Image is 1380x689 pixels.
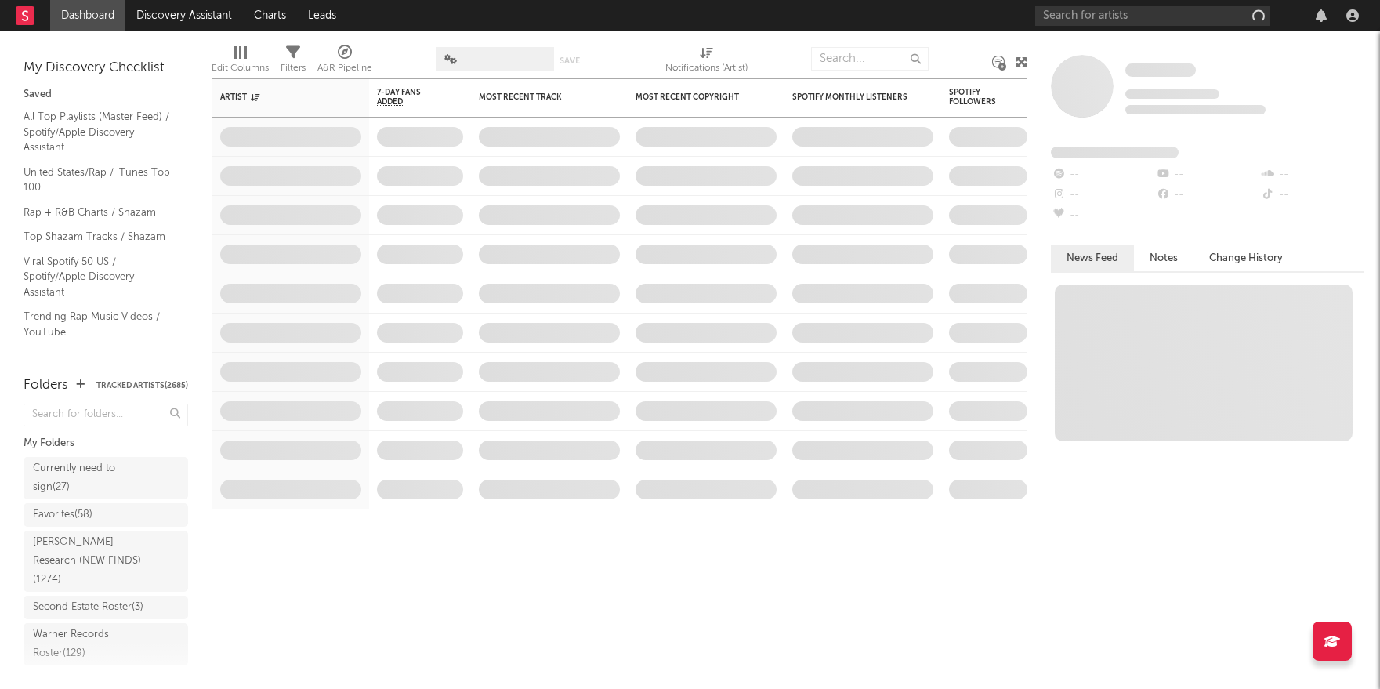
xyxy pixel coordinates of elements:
span: 0 fans last week [1125,105,1266,114]
input: Search for artists [1035,6,1270,26]
button: Change History [1193,245,1299,271]
a: Second Estate Roster(3) [24,596,188,619]
div: My Folders [24,434,188,453]
div: A&R Pipeline [317,39,372,85]
button: Tracked Artists(2685) [96,382,188,390]
span: Some Artist [1125,63,1196,77]
div: My Discovery Checklist [24,59,188,78]
div: Saved [24,85,188,104]
div: Filters [281,59,306,78]
div: Artist [220,92,338,102]
div: Edit Columns [212,59,269,78]
input: Search... [811,47,929,71]
div: Warner Records Roster ( 129 ) [33,626,143,663]
div: -- [1051,165,1155,185]
div: Favorites ( 58 ) [33,506,92,524]
a: [PERSON_NAME] Research (NEW FINDS)(1274) [24,531,188,592]
span: 7-Day Fans Added [377,88,440,107]
div: Most Recent Track [479,92,596,102]
a: Favorites(58) [24,503,188,527]
div: Edit Columns [212,39,269,85]
div: -- [1051,185,1155,205]
div: -- [1051,205,1155,226]
a: Rap + R&B Charts / Shazam [24,204,172,221]
div: Second Estate Roster ( 3 ) [33,598,143,617]
div: Folders [24,376,68,395]
div: -- [1260,185,1364,205]
a: Currently need to sign(27) [24,457,188,499]
a: Viral Spotify 50 US / Spotify/Apple Discovery Assistant [24,253,172,301]
button: Save [560,56,580,65]
div: Notifications (Artist) [665,39,748,85]
div: Spotify Followers [949,88,1004,107]
span: Fans Added by Platform [1051,147,1179,158]
div: -- [1260,165,1364,185]
div: Currently need to sign ( 27 ) [33,459,143,497]
div: [PERSON_NAME] Research (NEW FINDS) ( 1274 ) [33,533,143,589]
a: Warner Records Roster(129) [24,623,188,665]
div: Notifications (Artist) [665,59,748,78]
button: Notes [1134,245,1193,271]
a: All Top Playlists (Master Feed) / Spotify/Apple Discovery Assistant [24,108,172,156]
div: -- [1155,185,1259,205]
div: A&R Pipeline [317,59,372,78]
a: United States/Rap / iTunes Top 100 [24,164,172,196]
span: Tracking Since: [DATE] [1125,89,1219,99]
div: Spotify Monthly Listeners [792,92,910,102]
div: -- [1155,165,1259,185]
div: Filters [281,39,306,85]
input: Search for folders... [24,404,188,426]
a: Trending Rap Music Videos / YouTube [24,308,172,340]
button: News Feed [1051,245,1134,271]
a: Some Artist [1125,63,1196,78]
div: Most Recent Copyright [636,92,753,102]
a: Top Shazam Tracks / Shazam [24,228,172,245]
